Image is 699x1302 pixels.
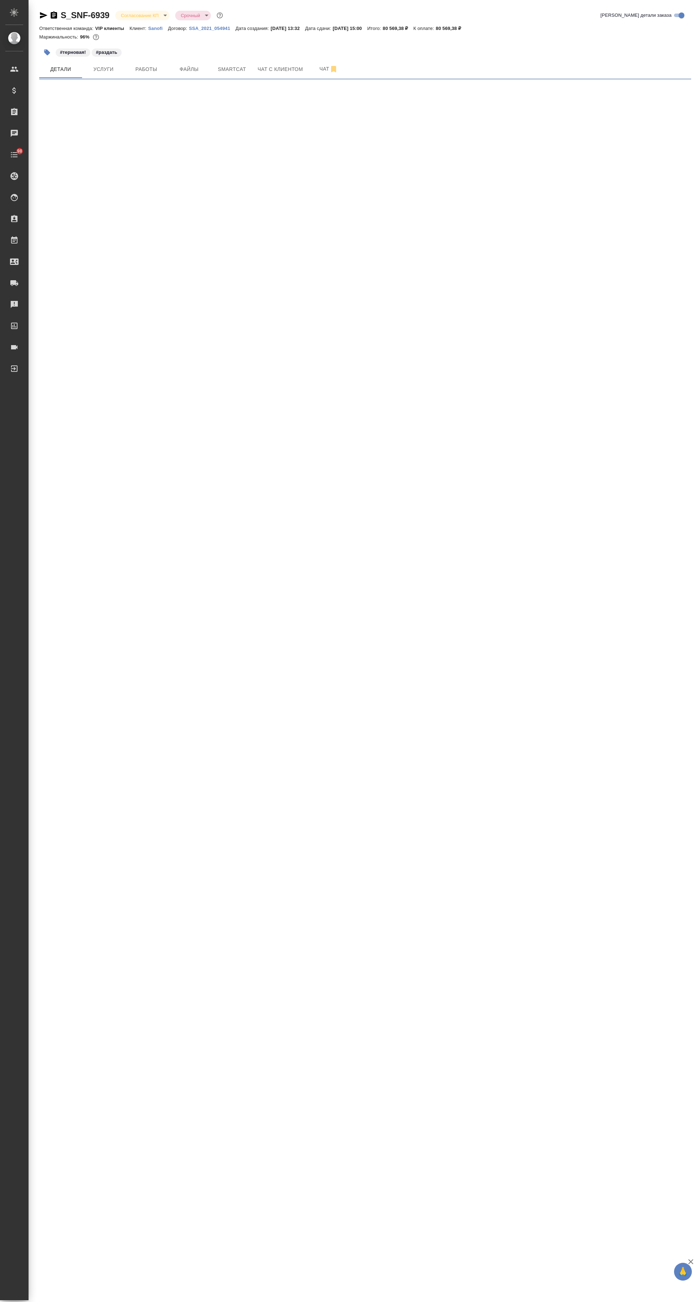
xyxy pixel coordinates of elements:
[270,26,305,31] p: [DATE] 13:32
[39,11,48,20] button: Скопировать ссылку для ЯМессенджера
[2,146,27,164] a: 98
[215,65,249,74] span: Smartcat
[148,25,168,31] a: Sanofi
[674,1263,692,1281] button: 🙏
[333,26,368,31] p: [DATE] 15:00
[39,34,80,40] p: Маржинальность:
[311,65,346,73] span: Чат
[119,12,161,19] button: Согласование КП
[215,11,224,20] button: Доп статусы указывают на важность/срочность заказа
[61,10,110,20] a: S_SNF-6939
[86,65,121,74] span: Услуги
[55,49,91,55] span: терновая!
[168,26,189,31] p: Договор:
[305,26,333,31] p: Дата сдачи:
[414,26,436,31] p: К оплате:
[129,65,163,74] span: Работы
[179,12,202,19] button: Срочный
[13,148,26,155] span: 98
[80,34,91,40] p: 96%
[677,1264,689,1279] span: 🙏
[189,26,235,31] p: SSA_2021_054941
[91,49,122,55] span: раздать
[115,11,169,20] div: Согласование КП
[91,32,101,42] button: 2580.00 RUB;
[383,26,414,31] p: 80 569,38 ₽
[60,49,86,56] p: #терновая!
[39,26,95,31] p: Ответственная команда:
[44,65,78,74] span: Детали
[172,65,206,74] span: Файлы
[39,45,55,60] button: Добавить тэг
[601,12,672,19] span: [PERSON_NAME] детали заказа
[436,26,466,31] p: 80 569,38 ₽
[175,11,211,20] div: Согласование КП
[367,26,383,31] p: Итого:
[96,49,117,56] p: #раздать
[50,11,58,20] button: Скопировать ссылку
[95,26,130,31] p: VIP клиенты
[258,65,303,74] span: Чат с клиентом
[189,25,235,31] a: SSA_2021_054941
[235,26,270,31] p: Дата создания:
[148,26,168,31] p: Sanofi
[130,26,148,31] p: Клиент:
[329,65,338,73] svg: Отписаться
